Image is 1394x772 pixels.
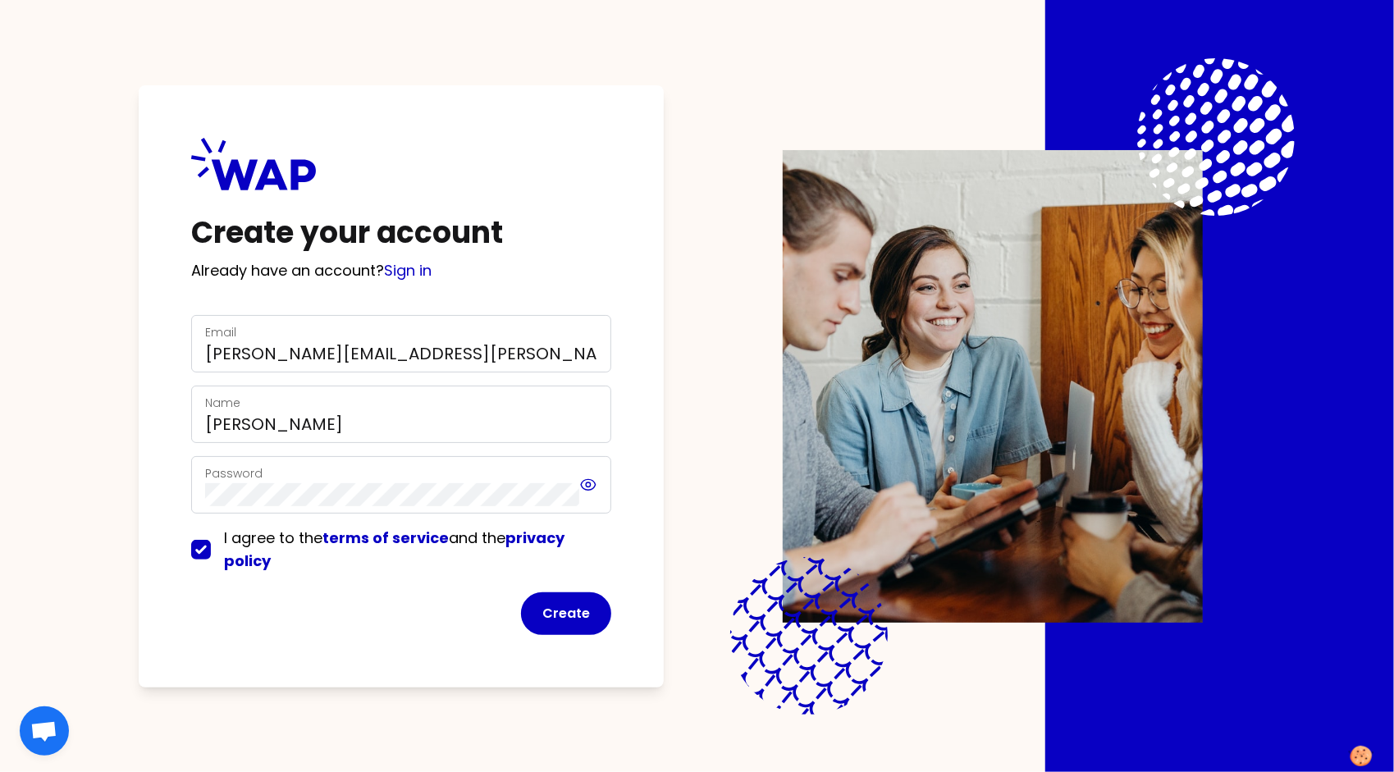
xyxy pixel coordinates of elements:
[205,465,263,482] label: Password
[191,217,611,249] h1: Create your account
[224,528,564,571] span: I agree to the and the
[205,324,236,340] label: Email
[20,706,69,756] div: Open chat
[783,150,1203,623] img: Description
[224,528,564,571] a: privacy policy
[322,528,449,548] a: terms of service
[384,260,432,281] a: Sign in
[205,395,240,411] label: Name
[191,259,611,282] p: Already have an account?
[521,592,611,635] button: Create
